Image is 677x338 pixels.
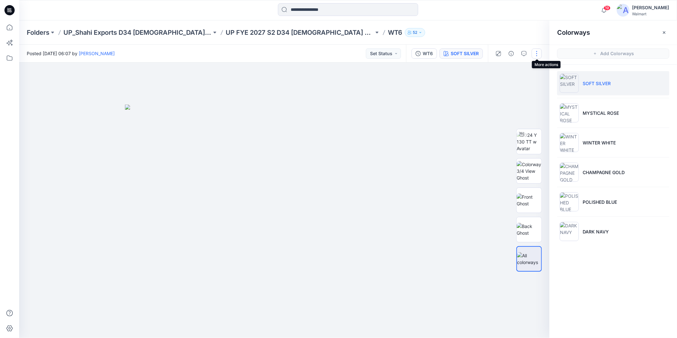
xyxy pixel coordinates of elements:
p: MYSTICAL ROSE [583,110,619,116]
div: SOFT SILVER [451,50,479,57]
p: CHAMPAGNE GOLD [583,169,625,176]
img: 2024 Y 130 TT w Avatar [517,132,542,152]
img: All colorways [517,252,541,266]
button: WT6 [411,48,437,59]
a: UP FYE 2027 S2 D34 [DEMOGRAPHIC_DATA] Woven Tops [226,28,374,37]
h2: Colorways [557,29,590,36]
img: SOFT SILVER [560,74,579,93]
span: 19 [604,5,611,11]
div: WT6 [423,50,433,57]
img: POLISHED BLUE [560,192,579,211]
img: DARK NAVY [560,222,579,241]
div: Walmart [632,11,669,16]
p: WINTER WHITE [583,139,616,146]
img: Colorway 3/4 View Ghost [517,161,542,181]
img: Back Ghost [517,223,542,236]
img: CHAMPAGNE GOLD [560,163,579,182]
span: Posted [DATE] 06:07 by [27,50,115,57]
a: Folders [27,28,49,37]
button: 52 [405,28,425,37]
p: 52 [413,29,417,36]
p: WT6 [388,28,402,37]
button: Details [506,48,516,59]
img: eyJhbGciOiJIUzI1NiIsImtpZCI6IjAiLCJzbHQiOiJzZXMiLCJ0eXAiOiJKV1QifQ.eyJkYXRhIjp7InR5cGUiOiJzdG9yYW... [125,105,444,338]
div: [PERSON_NAME] [632,4,669,11]
img: MYSTICAL ROSE [560,103,579,122]
img: Front Ghost [517,194,542,207]
img: avatar [617,4,630,17]
p: DARK NAVY [583,228,609,235]
a: [PERSON_NAME] [79,51,115,56]
button: SOFT SILVER [440,48,483,59]
a: UP_Shahi Exports D34 [DEMOGRAPHIC_DATA] Tops [63,28,212,37]
p: POLISHED BLUE [583,199,617,205]
img: WINTER WHITE [560,133,579,152]
p: SOFT SILVER [583,80,611,87]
